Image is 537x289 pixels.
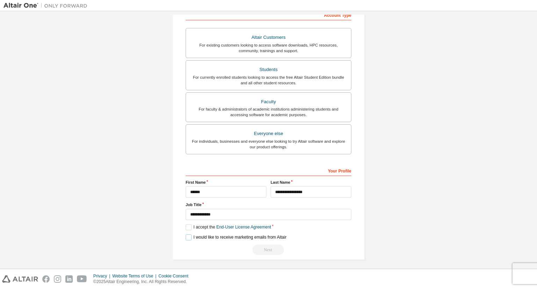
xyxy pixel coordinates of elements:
img: linkedin.svg [65,275,73,283]
a: End-User License Agreement [216,225,271,230]
div: Provide a valid email to continue [186,245,351,255]
div: For individuals, businesses and everyone else looking to try Altair software and explore our prod... [190,139,347,150]
div: Privacy [93,273,112,279]
img: youtube.svg [77,275,87,283]
div: Account Type [186,9,351,20]
div: Students [190,65,347,75]
label: I would like to receive marketing emails from Altair [186,234,286,240]
div: Faculty [190,97,347,107]
img: Altair One [3,2,91,9]
label: I accept the [186,224,271,230]
img: facebook.svg [42,275,50,283]
label: Job Title [186,202,351,207]
div: For currently enrolled students looking to access the free Altair Student Edition bundle and all ... [190,75,347,86]
div: Everyone else [190,129,347,139]
div: Altair Customers [190,33,347,42]
div: For faculty & administrators of academic institutions administering students and accessing softwa... [190,106,347,118]
label: Last Name [271,179,351,185]
label: First Name [186,179,266,185]
div: For existing customers looking to access software downloads, HPC resources, community, trainings ... [190,42,347,54]
div: Website Terms of Use [112,273,158,279]
img: altair_logo.svg [2,275,38,283]
div: Your Profile [186,165,351,176]
p: © 2025 Altair Engineering, Inc. All Rights Reserved. [93,279,193,285]
img: instagram.svg [54,275,61,283]
div: Cookie Consent [158,273,192,279]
